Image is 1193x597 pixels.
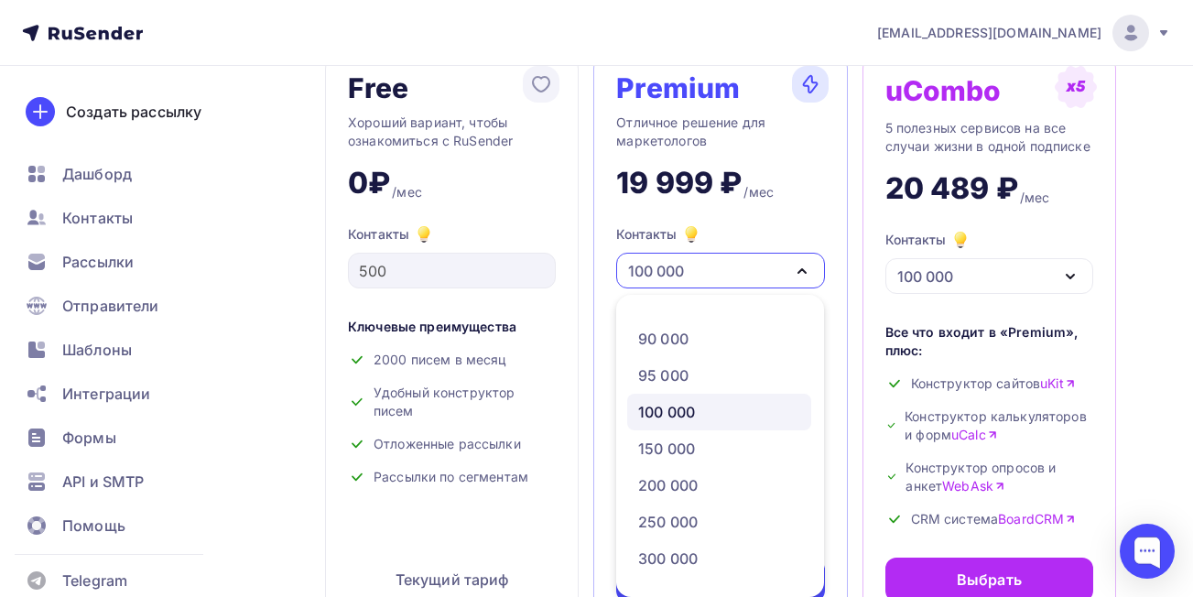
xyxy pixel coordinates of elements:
div: Все что входит в «Premium», плюс: [885,323,1093,360]
a: [EMAIL_ADDRESS][DOMAIN_NAME] [877,15,1171,51]
span: Отправители [62,295,159,317]
span: Интеграции [62,383,150,405]
div: 2000 писем в месяц [348,351,556,369]
div: 95 000 [638,364,689,386]
span: API и SMTP [62,471,144,493]
div: Удобный конструктор писем [348,384,556,420]
a: Шаблоны [15,331,233,368]
span: Конструктор опросов и анкет [906,459,1093,495]
div: 0₽ [348,165,390,201]
div: Контакты [348,223,556,245]
div: 5 полезных сервисов на все случаи жизни в одной подписке [885,119,1093,156]
span: Конструктор калькуляторов и форм [905,407,1093,444]
div: Хороший вариант, чтобы ознакомиться с RuSender [348,114,556,150]
div: 150 000 [638,438,695,460]
a: Контакты [15,200,233,236]
span: Шаблоны [62,339,132,361]
button: Контакты 100 000 [885,229,1093,294]
div: 90 000 [638,328,689,350]
div: 100 000 [638,401,695,423]
div: /мес [392,183,422,201]
a: uKit [1040,374,1076,393]
div: 200 000 [638,474,698,496]
div: Отложенные рассылки [348,435,556,453]
div: /мес [743,183,774,201]
button: Контакты 100 000 [616,223,824,288]
a: BoardCRM [998,510,1076,528]
span: Помощь [62,515,125,537]
div: Создать рассылку [66,101,201,123]
div: /мес [1020,189,1050,207]
div: Контакты [885,229,971,251]
div: 250 000 [638,511,698,533]
div: 300 000 [638,548,698,570]
span: Конструктор сайтов [911,374,1076,393]
a: uCalc [951,426,998,444]
ul: Контакты 100 000 [616,295,824,597]
a: Отправители [15,288,233,324]
div: uCombo [885,76,1002,105]
div: Контакты [616,223,702,245]
span: Контакты [62,207,133,229]
span: Рассылки [62,251,134,273]
div: Free [348,73,409,103]
div: Отличное решение для маркетологов [616,114,824,150]
span: Telegram [62,570,127,592]
span: Формы [62,427,116,449]
a: Рассылки [15,244,233,280]
div: Ключевые преимущества [348,318,556,336]
div: Premium [616,73,740,103]
div: 100 000 [628,260,684,282]
a: WebAsk [942,477,1005,495]
a: Формы [15,419,233,456]
div: Выбрать [957,569,1022,591]
div: 19 999 ₽ [616,165,742,201]
span: [EMAIL_ADDRESS][DOMAIN_NAME] [877,24,1101,42]
a: Дашборд [15,156,233,192]
div: 100 000 [897,266,953,288]
div: 20 489 ₽ [885,170,1018,207]
div: Рассылки по сегментам [348,468,556,486]
span: Дашборд [62,163,132,185]
span: CRM система [911,510,1077,528]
